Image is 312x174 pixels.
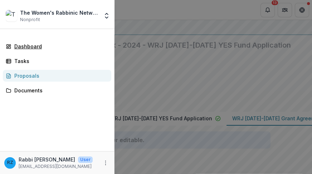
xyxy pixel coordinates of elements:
[14,72,106,79] div: Proposals
[14,43,106,50] div: Dashboard
[20,9,99,16] div: The Women's Rabbinic Network
[3,55,111,67] a: Tasks
[14,57,106,65] div: Tasks
[14,87,106,94] div: Documents
[102,9,112,23] button: Open entity switcher
[20,16,40,23] span: Nonprofit
[7,160,13,165] div: Rabbi Mary L. Zamore
[3,40,111,52] a: Dashboard
[3,70,111,82] a: Proposals
[3,84,111,96] a: Documents
[101,159,110,167] button: More
[19,163,93,170] p: [EMAIL_ADDRESS][DOMAIN_NAME]
[78,156,93,163] p: User
[19,156,75,163] p: Rabbi [PERSON_NAME]
[6,10,17,21] img: The Women's Rabbinic Network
